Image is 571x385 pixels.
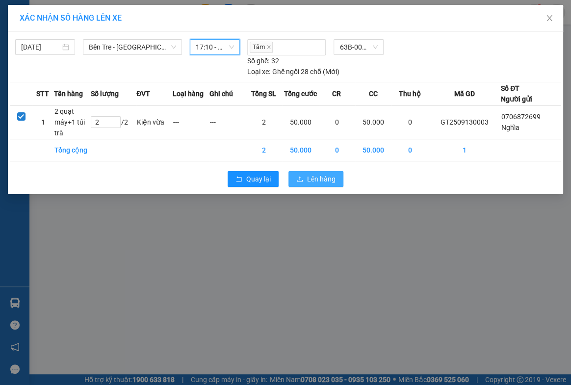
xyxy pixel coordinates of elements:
[391,105,428,139] td: 0
[173,105,209,139] td: ---
[54,105,90,139] td: 2 quạt máy+1 túi trà
[282,139,318,161] td: 50.000
[319,105,355,139] td: 0
[368,88,377,99] span: CC
[398,88,420,99] span: Thu hộ
[288,171,343,187] button: uploadLên hàng
[171,44,177,50] span: down
[247,55,269,66] span: Số ghế:
[428,139,501,161] td: 1
[36,88,49,99] span: STT
[332,88,341,99] span: CR
[209,88,233,99] span: Ghi chú
[209,105,246,139] td: ---
[454,88,474,99] span: Mã GD
[89,40,176,54] span: Bến Tre - Sài Gòn
[136,88,150,99] span: ĐVT
[284,88,316,99] span: Tổng cước
[90,105,136,139] td: / 2
[251,88,276,99] span: Tổng SL
[235,176,242,183] span: rollback
[339,40,377,54] span: 63B-007.59
[319,139,355,161] td: 0
[355,105,391,139] td: 50.000
[307,174,336,184] span: Lên hàng
[282,105,318,139] td: 50.000
[54,139,90,161] td: Tổng cộng
[136,105,173,139] td: Kiện vừa
[247,66,339,77] div: Ghế ngồi 28 chỗ (Mới)
[228,171,279,187] button: rollbackQuay lại
[536,5,563,32] button: Close
[428,105,501,139] td: GT2509130003
[355,139,391,161] td: 50.000
[250,42,273,53] span: Tâm
[545,14,553,22] span: close
[247,55,279,66] div: 32
[501,124,519,131] span: Nghĩa
[266,45,271,50] span: close
[90,88,118,99] span: Số lượng
[21,42,60,52] input: 13/09/2025
[246,105,282,139] td: 2
[296,176,303,183] span: upload
[32,105,54,139] td: 1
[501,113,541,121] span: 0706872699
[391,139,428,161] td: 0
[20,13,122,23] span: XÁC NHẬN SỐ HÀNG LÊN XE
[501,83,532,104] div: Số ĐT Người gửi
[173,88,204,99] span: Loại hàng
[196,40,234,54] span: 17:10 - 63B-007.59
[246,174,271,184] span: Quay lại
[246,139,282,161] td: 2
[247,66,270,77] span: Loại xe:
[54,88,83,99] span: Tên hàng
